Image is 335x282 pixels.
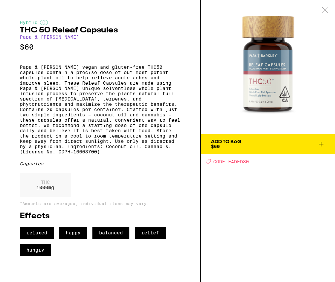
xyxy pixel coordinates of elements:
span: relief [135,227,166,239]
h2: Effects [20,212,181,220]
div: Hybrid [20,20,181,25]
button: Add To Bag$60 [201,134,335,154]
span: relaxed [20,227,54,239]
span: happy [59,227,87,239]
div: Capsules [20,161,181,166]
p: *Amounts are averages, individual items may vary. [20,201,181,206]
h2: THC 50 Releaf Capsules [20,26,181,34]
span: CODE FADED30 [213,159,249,164]
a: Papa & [PERSON_NAME] [20,34,79,40]
span: hungry [20,244,51,256]
p: THC [36,180,54,185]
img: hybridColor.svg [40,20,48,25]
p: $60 [20,43,181,51]
div: Add To Bag [211,140,241,144]
div: 1000 mg [20,173,71,197]
span: $60 [211,144,220,149]
p: Papa & [PERSON_NAME] vegan and gluten-free THC50 capsules contain a precise dose of our most pote... [20,64,181,154]
span: balanced [92,227,129,239]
